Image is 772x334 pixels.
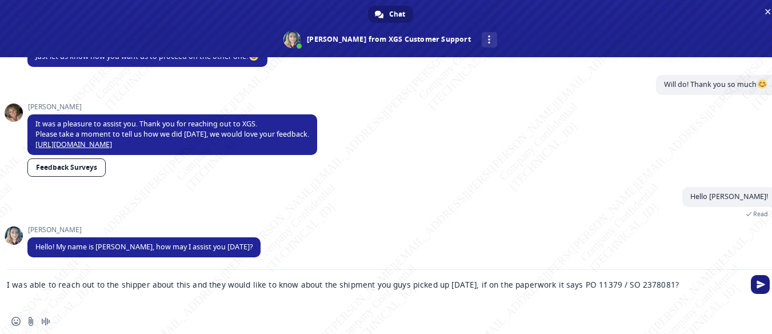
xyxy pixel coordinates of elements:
[664,79,768,89] span: Will do! Thank you so much
[690,192,768,201] span: Hello [PERSON_NAME]!
[11,317,21,326] span: Insert an emoji
[368,6,413,23] a: Chat
[41,317,50,326] span: Audio message
[389,6,405,23] span: Chat
[753,210,768,218] span: Read
[35,119,309,149] span: It was a pleasure to assist you. Thank you for reaching out to XGS. Please take a moment to tell ...
[26,317,35,326] span: Send a file
[751,275,770,294] span: Send
[7,270,746,309] textarea: Compose your message...
[35,140,112,149] a: [URL][DOMAIN_NAME]
[27,226,261,234] span: [PERSON_NAME]
[35,242,253,252] span: Hello! My name is [PERSON_NAME], how may I assist you [DATE]?
[27,158,106,177] a: Feedback Surveys
[27,103,317,111] span: [PERSON_NAME]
